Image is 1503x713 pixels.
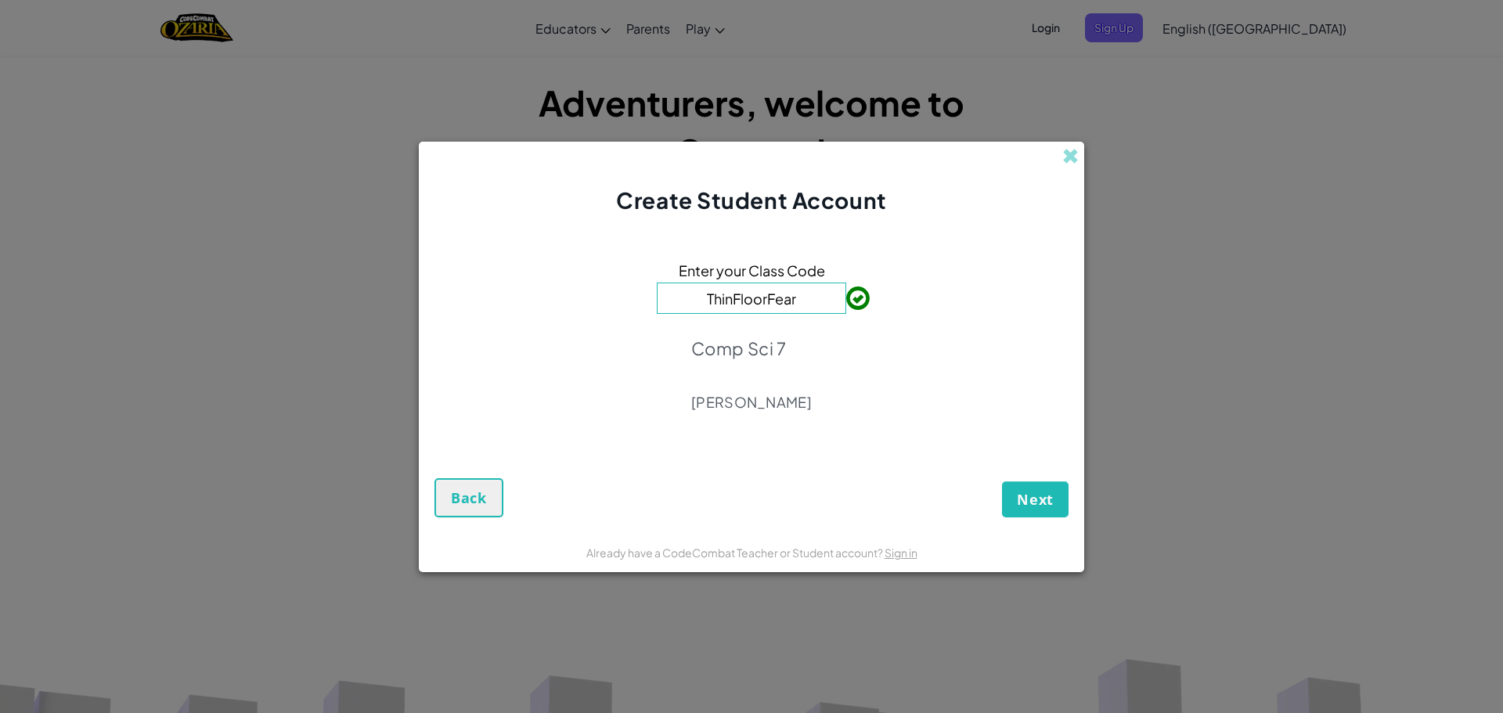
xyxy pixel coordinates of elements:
button: Back [434,478,503,517]
span: Already have a CodeCombat Teacher or Student account? [586,546,885,560]
span: Enter your Class Code [679,259,825,282]
button: Next [1002,481,1069,517]
span: Create Student Account [616,186,886,214]
span: Back [451,488,487,507]
p: Comp Sci 7 [691,337,812,359]
a: Sign in [885,546,917,560]
p: [PERSON_NAME] [691,393,812,412]
span: Next [1017,490,1054,509]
